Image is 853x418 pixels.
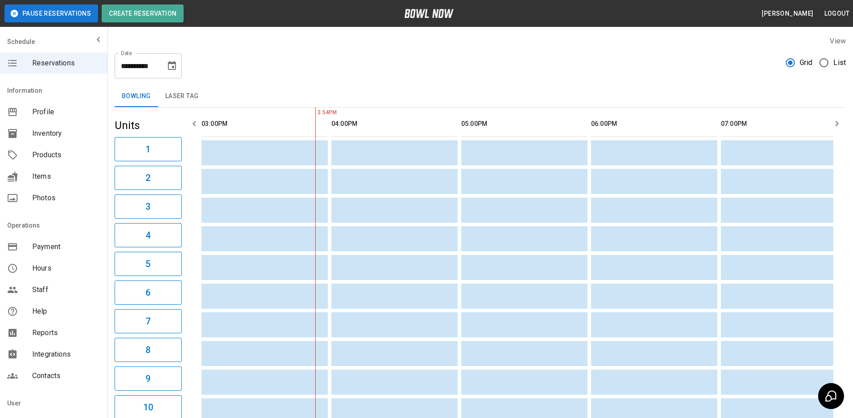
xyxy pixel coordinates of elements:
span: Payment [32,241,100,252]
h6: 6 [146,285,150,300]
span: Reports [32,328,100,338]
div: inventory tabs [115,86,846,107]
h6: 5 [146,257,150,271]
h6: 9 [146,371,150,386]
button: Laser Tag [158,86,206,107]
h6: 10 [143,400,153,414]
span: Products [32,150,100,160]
span: Profile [32,107,100,117]
button: 2 [115,166,182,190]
span: Help [32,306,100,317]
button: Bowling [115,86,158,107]
h6: 3 [146,199,150,214]
h6: 8 [146,343,150,357]
h6: 2 [146,171,150,185]
span: Integrations [32,349,100,360]
span: Photos [32,193,100,203]
button: 3 [115,194,182,219]
button: 7 [115,309,182,333]
button: Logout [821,5,853,22]
button: 6 [115,280,182,305]
h6: 1 [146,142,150,156]
button: [PERSON_NAME] [758,5,817,22]
h6: 7 [146,314,150,328]
h6: 4 [146,228,150,242]
button: 8 [115,338,182,362]
span: Grid [800,57,813,68]
span: Staff [32,284,100,295]
button: 5 [115,252,182,276]
span: 3:54PM [315,108,317,117]
span: Inventory [32,128,100,139]
button: Create Reservation [102,4,184,22]
span: List [833,57,846,68]
button: Pause Reservations [4,4,98,22]
span: Hours [32,263,100,274]
button: Choose date, selected date is Aug 15, 2025 [163,57,181,75]
button: 1 [115,137,182,161]
button: 9 [115,366,182,391]
img: logo [404,9,454,18]
button: 4 [115,223,182,247]
label: View [830,37,846,45]
span: Items [32,171,100,182]
h5: Units [115,118,182,133]
span: Reservations [32,58,100,69]
span: Contacts [32,371,100,381]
